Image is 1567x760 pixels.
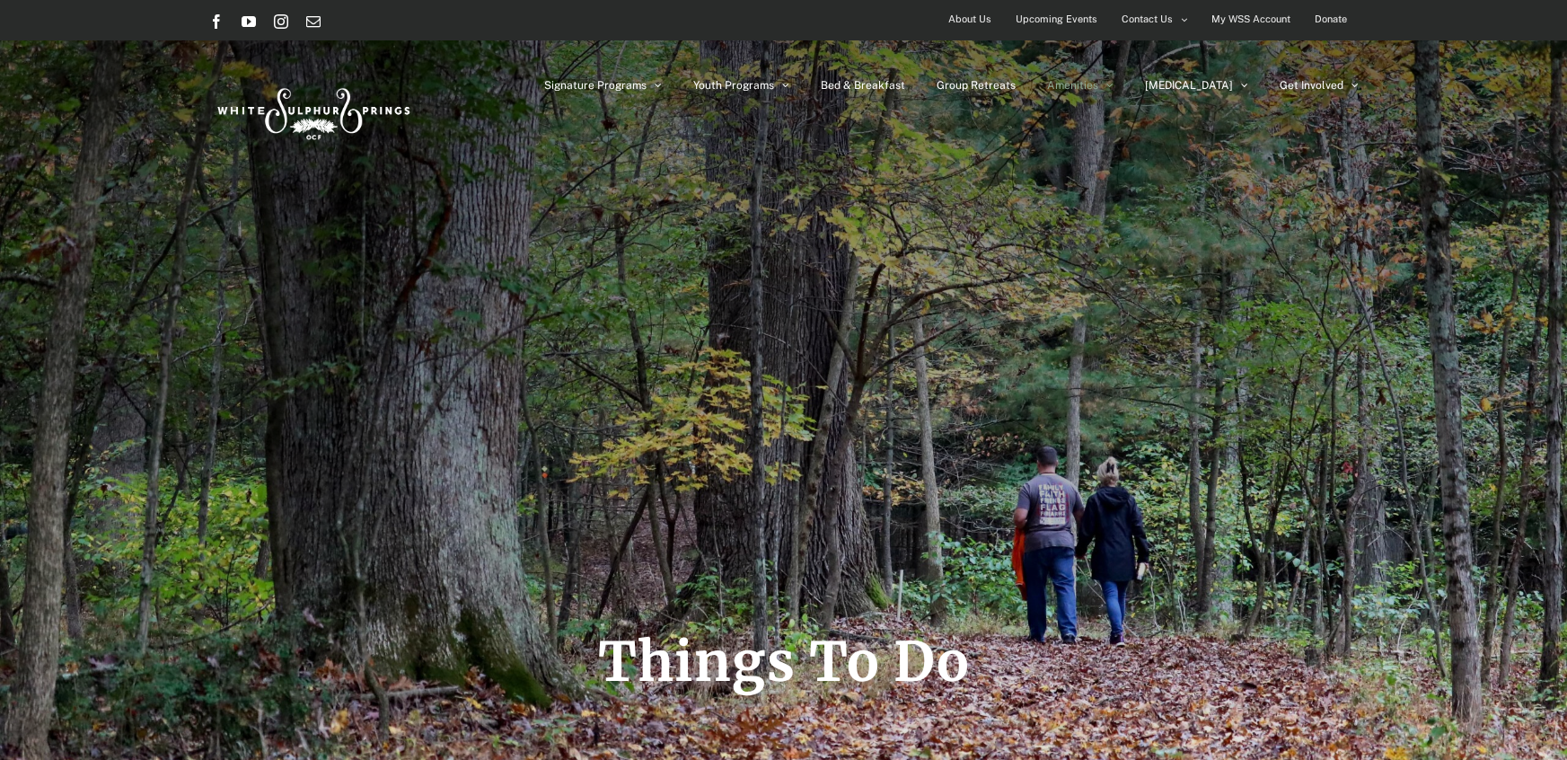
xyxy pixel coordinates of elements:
[1145,80,1233,91] span: [MEDICAL_DATA]
[242,14,256,29] a: YouTube
[1122,6,1173,32] span: Contact Us
[306,14,321,29] a: Email
[544,40,662,130] a: Signature Programs
[1211,6,1290,32] span: My WSS Account
[209,68,416,153] img: White Sulphur Springs Logo
[598,628,970,695] span: Things To Do
[948,6,991,32] span: About Us
[1047,80,1098,91] span: Amenities
[937,40,1016,130] a: Group Retreats
[937,80,1016,91] span: Group Retreats
[1016,6,1097,32] span: Upcoming Events
[274,14,288,29] a: Instagram
[544,80,647,91] span: Signature Programs
[1280,80,1343,91] span: Get Involved
[821,40,905,130] a: Bed & Breakfast
[821,80,905,91] span: Bed & Breakfast
[544,40,1359,130] nav: Main Menu
[1315,6,1347,32] span: Donate
[1047,40,1114,130] a: Amenities
[209,14,224,29] a: Facebook
[1280,40,1359,130] a: Get Involved
[1145,40,1248,130] a: [MEDICAL_DATA]
[693,80,774,91] span: Youth Programs
[693,40,789,130] a: Youth Programs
